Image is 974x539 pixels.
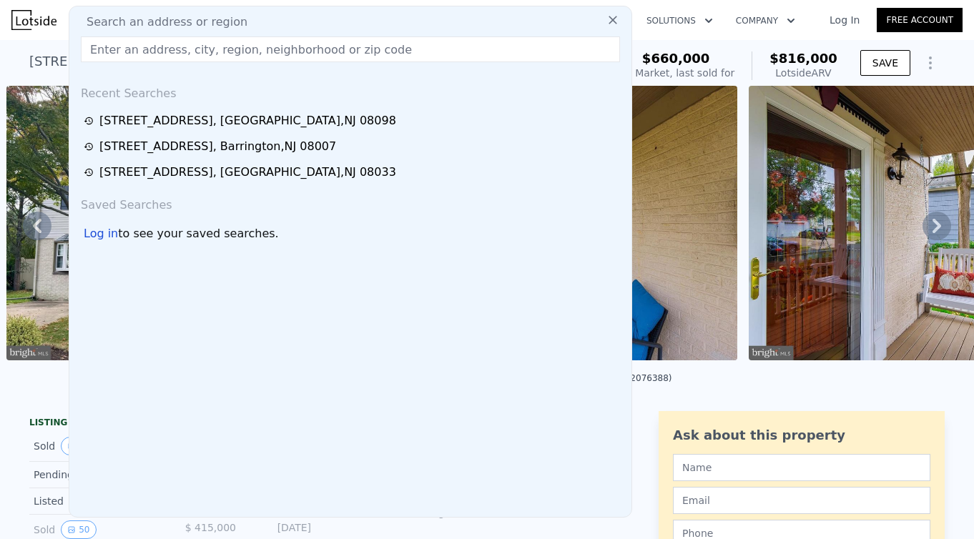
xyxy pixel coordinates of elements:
[99,112,396,129] div: [STREET_ADDRESS] , [GEOGRAPHIC_DATA] , NJ 08098
[75,74,626,108] div: Recent Searches
[185,522,236,533] span: $ 415,000
[916,49,945,77] button: Show Options
[11,10,56,30] img: Lotside
[75,185,626,219] div: Saved Searches
[642,51,710,66] span: $660,000
[81,36,620,62] input: Enter an address, city, region, neighborhood or zip code
[34,494,161,508] div: Listed
[769,51,837,66] span: $816,000
[99,138,336,155] div: [STREET_ADDRESS] , Barrington , NJ 08007
[34,520,161,539] div: Sold
[99,164,396,181] div: [STREET_ADDRESS] , [GEOGRAPHIC_DATA] , NJ 08033
[34,437,161,455] div: Sold
[61,437,96,455] button: View historical data
[724,8,807,34] button: Company
[34,468,161,482] div: Pending
[812,13,877,27] a: Log In
[84,112,621,129] a: [STREET_ADDRESS], [GEOGRAPHIC_DATA],NJ 08098
[617,66,734,80] div: Off Market, last sold for
[75,14,247,31] span: Search an address or region
[84,138,621,155] a: [STREET_ADDRESS], Barrington,NJ 08007
[673,454,930,481] input: Name
[635,8,724,34] button: Solutions
[673,425,930,445] div: Ask about this property
[769,66,837,80] div: Lotside ARV
[877,8,963,32] a: Free Account
[860,50,910,76] button: SAVE
[118,225,278,242] span: to see your saved searches.
[84,225,118,242] div: Log in
[6,86,373,360] img: Sale: 75331077 Parcel: 70125339
[247,520,311,539] div: [DATE]
[673,487,930,514] input: Email
[29,417,315,431] div: LISTING & SALE HISTORY
[29,51,367,71] div: [STREET_ADDRESS] , [GEOGRAPHIC_DATA] , NJ 08033
[84,164,621,181] a: [STREET_ADDRESS], [GEOGRAPHIC_DATA],NJ 08033
[61,520,96,539] button: View historical data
